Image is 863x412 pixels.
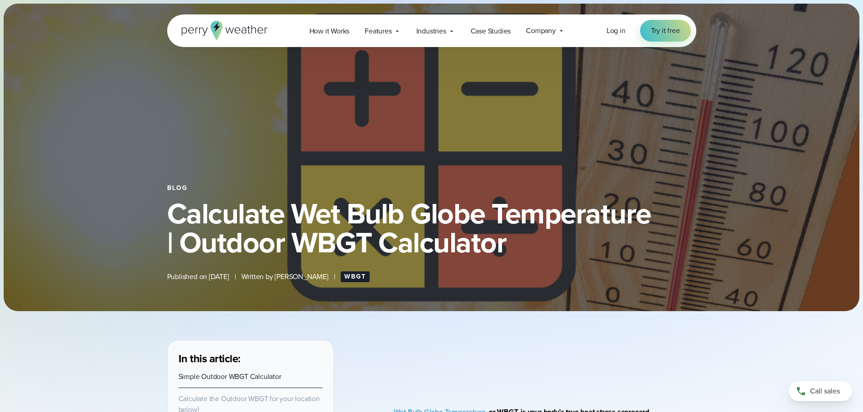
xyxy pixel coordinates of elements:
span: Case Studies [471,26,511,37]
a: Simple Outdoor WBGT Calculator [178,371,281,382]
span: Industries [416,26,446,37]
span: Written by [PERSON_NAME] [241,271,328,282]
div: Blog [167,185,696,192]
h1: Calculate Wet Bulb Globe Temperature | Outdoor WBGT Calculator [167,199,696,257]
span: Features [365,26,391,37]
a: Try it free [640,20,691,42]
span: | [235,271,236,282]
a: WBGT [341,271,370,282]
a: Case Studies [463,22,519,40]
span: | [334,271,335,282]
h3: In this article: [178,351,323,366]
iframe: WBGT Explained: Listen as we break down all you need to know about WBGT Video [420,340,670,378]
a: Call sales [789,381,852,401]
span: Company [526,25,556,36]
span: Published on [DATE] [167,271,229,282]
span: Call sales [810,386,840,397]
a: Log in [607,25,626,36]
span: How it Works [309,26,350,37]
span: Try it free [651,25,680,36]
a: How it Works [302,22,357,40]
